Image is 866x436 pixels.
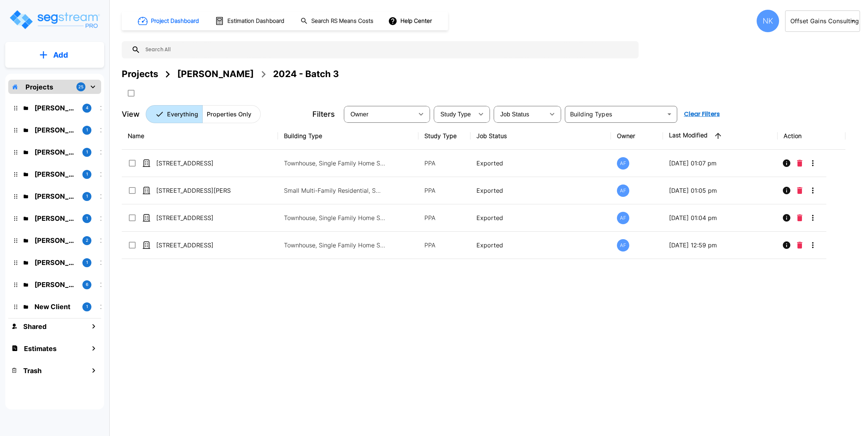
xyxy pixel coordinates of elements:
[435,104,473,125] div: Select
[617,185,629,197] div: AF
[669,241,772,250] p: [DATE] 12:59 pm
[779,210,794,225] button: Info
[86,171,88,177] p: 1
[805,238,820,253] button: More-Options
[424,213,464,222] p: PPA
[34,280,76,290] p: Chesky Perl
[156,241,231,250] p: [STREET_ADDRESS]
[124,86,139,101] button: SelectAll
[25,82,53,92] p: Projects
[617,157,629,170] div: AF
[23,321,46,332] h1: Shared
[664,109,675,119] button: Open
[78,84,84,90] p: 25
[778,122,845,150] th: Action
[34,235,76,246] p: Bruce Teitelbaum
[663,122,778,150] th: Last Modified
[86,105,88,111] p: 4
[418,122,470,150] th: Study Type
[34,302,76,312] p: New Client
[284,159,385,168] p: Townhouse, Single Family Home Site
[794,156,805,171] button: Delete
[805,156,820,171] button: More-Options
[790,16,848,25] p: Offset Gains Consulting
[34,125,76,135] p: Raizy Rosenblum
[351,111,369,118] span: Owner
[122,122,278,150] th: Name
[202,105,261,123] button: Properties Only
[345,104,414,125] div: Select
[151,17,199,25] h1: Project Dashboard
[387,14,435,28] button: Help Center
[284,241,385,250] p: Townhouse, Single Family Home Site
[34,103,76,113] p: Moshe Toiv
[611,122,663,150] th: Owner
[207,110,251,119] p: Properties Only
[24,344,57,354] h1: Estimates
[681,107,723,122] button: Clear Filters
[156,186,231,195] p: [STREET_ADDRESS][PERSON_NAME]
[567,109,663,119] input: Building Types
[212,13,288,29] button: Estimation Dashboard
[311,17,373,25] h1: Search RS Means Costs
[156,213,231,222] p: [STREET_ADDRESS]
[34,147,76,157] p: Yiddy Tyrnauer
[86,237,88,244] p: 2
[440,111,471,118] span: Study Type
[5,44,104,66] button: Add
[617,212,629,224] div: AF
[140,41,635,58] input: Search All
[424,241,464,250] p: PPA
[34,191,76,201] p: Moishy Spira
[53,49,68,61] p: Add
[156,159,231,168] p: [STREET_ADDRESS]
[779,238,794,253] button: Info
[86,149,88,155] p: 1
[122,67,158,81] div: Projects
[86,304,88,310] p: 1
[500,111,529,118] span: Job Status
[23,366,42,376] h1: Trash
[669,213,772,222] p: [DATE] 01:04 pm
[146,105,203,123] button: Everything
[122,109,140,120] p: View
[297,14,378,28] button: Search RS Means Costs
[86,127,88,133] p: 1
[284,213,385,222] p: Townhouse, Single Family Home Site
[273,67,339,81] div: 2024 - Batch 3
[779,183,794,198] button: Info
[312,109,335,120] p: Filters
[757,10,779,32] div: NK
[805,183,820,198] button: More-Options
[424,159,464,168] p: PPA
[34,257,76,268] p: Taoufik Lahrache
[9,9,100,30] img: Logo
[424,186,464,195] p: PPA
[284,186,385,195] p: Small Multi-Family Residential, Small Multi-Family Residential Site
[476,213,605,222] p: Exported
[278,122,418,150] th: Building Type
[86,259,88,266] p: 1
[805,210,820,225] button: More-Options
[146,105,261,123] div: Platform
[227,17,284,25] h1: Estimation Dashboard
[34,213,76,223] p: Abba Stein
[794,238,805,253] button: Delete
[669,159,772,168] p: [DATE] 01:07 pm
[495,104,545,125] div: Select
[476,241,605,250] p: Exported
[794,210,805,225] button: Delete
[86,281,88,288] p: 6
[476,186,605,195] p: Exported
[86,193,88,199] p: 1
[34,169,76,179] p: Christopher Ballesteros
[617,239,629,251] div: AF
[177,67,254,81] div: [PERSON_NAME]
[470,122,611,150] th: Job Status
[779,156,794,171] button: Info
[86,215,88,222] p: 1
[794,183,805,198] button: Delete
[167,110,198,119] p: Everything
[476,159,605,168] p: Exported
[669,186,772,195] p: [DATE] 01:05 pm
